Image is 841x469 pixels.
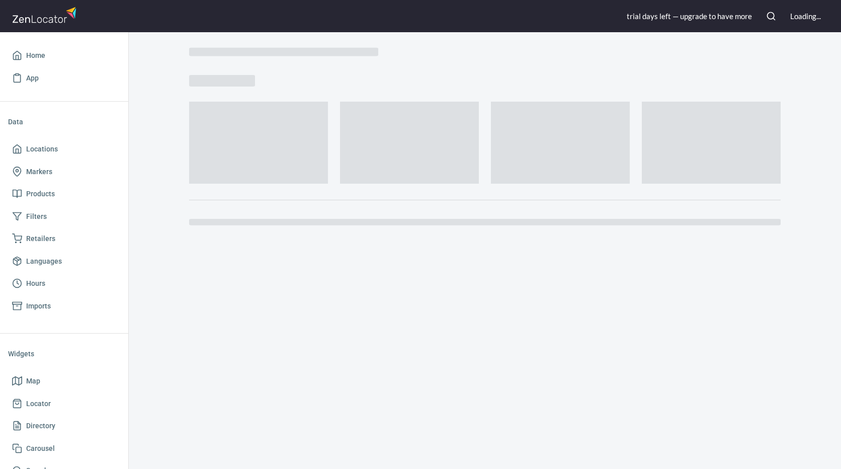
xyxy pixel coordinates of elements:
[26,300,51,312] span: Imports
[8,393,120,415] a: Locator
[26,49,45,62] span: Home
[8,227,120,250] a: Retailers
[8,138,120,161] a: Locations
[26,143,58,155] span: Locations
[627,11,752,22] div: trial day s left — upgrade to have more
[12,4,79,26] img: zenlocator
[8,342,120,366] li: Widgets
[8,161,120,183] a: Markers
[26,72,39,85] span: App
[8,370,120,393] a: Map
[26,232,55,245] span: Retailers
[26,398,51,410] span: Locator
[26,188,55,200] span: Products
[8,44,120,67] a: Home
[26,277,45,290] span: Hours
[26,375,40,387] span: Map
[8,67,120,90] a: App
[790,11,821,22] div: Loading...
[8,295,120,318] a: Imports
[8,437,120,460] a: Carousel
[8,272,120,295] a: Hours
[8,415,120,437] a: Directory
[26,420,55,432] span: Directory
[26,442,55,455] span: Carousel
[760,5,782,27] button: Search
[8,183,120,205] a: Products
[26,166,52,178] span: Markers
[26,210,47,223] span: Filters
[8,110,120,134] li: Data
[26,255,62,268] span: Languages
[8,205,120,228] a: Filters
[8,250,120,273] a: Languages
